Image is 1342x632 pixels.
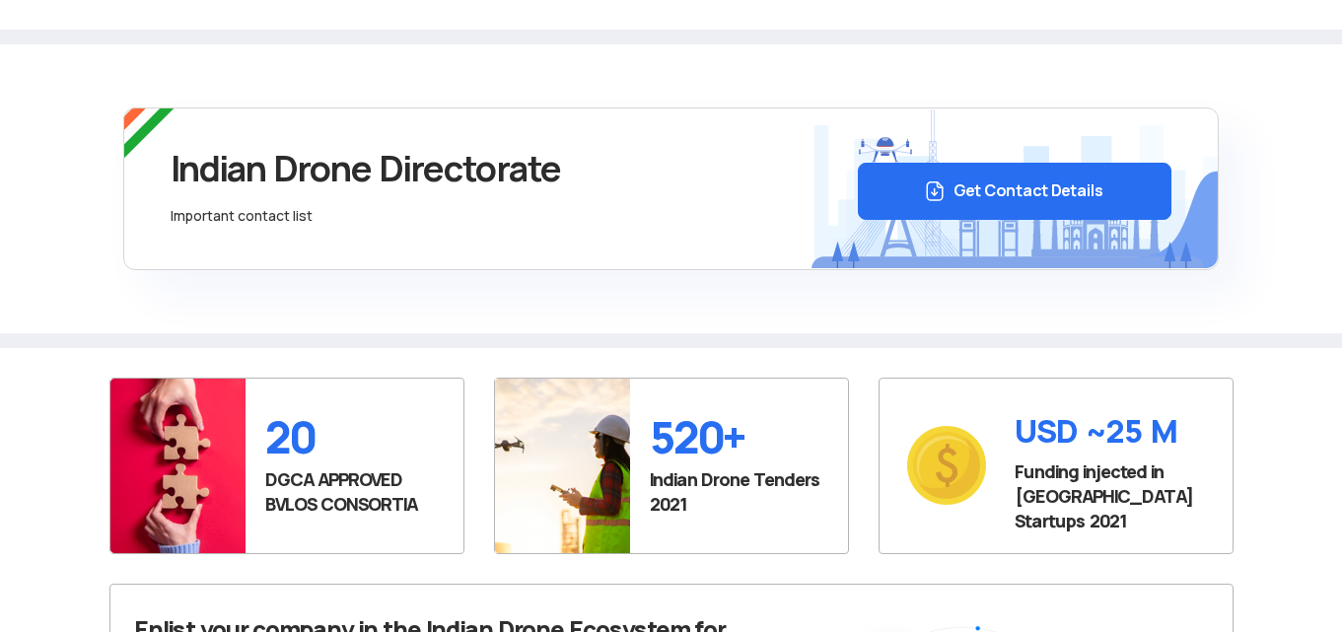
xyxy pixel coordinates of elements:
[1015,459,1213,533] p: Funding injected in [GEOGRAPHIC_DATA] Startups 2021
[650,414,828,461] span: 520+
[1015,410,1213,454] h4: USD ~25 M
[650,467,828,517] p: Indian Drone Tenders 2021
[110,379,246,553] img: ic_cardimage1.png
[265,414,444,461] span: 20
[171,143,828,194] h3: Indian Drone Directorate
[265,467,444,517] p: DGCA APPROVED BVLOS CONSORTIA
[858,163,1172,220] button: Get Contact Details
[907,426,986,505] img: ic_coin.png
[495,379,630,553] img: ic_cardimage2.png
[171,209,828,224] h5: Important contact list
